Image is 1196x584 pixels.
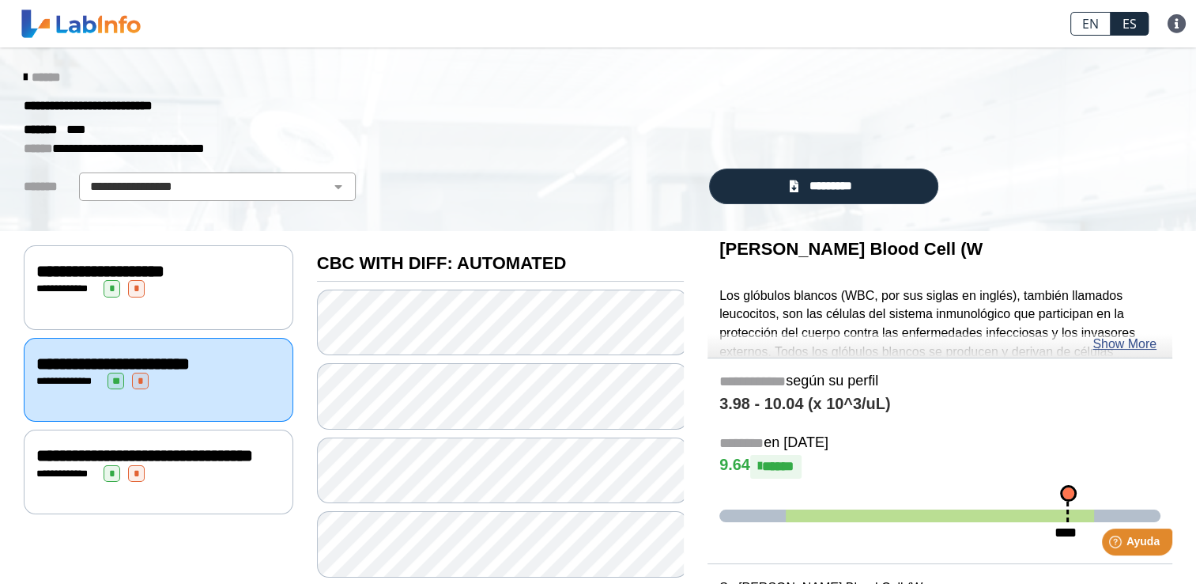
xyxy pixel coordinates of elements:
h5: según su perfil [719,373,1160,391]
b: [PERSON_NAME] Blood Cell (W [719,239,983,259]
a: ES [1111,12,1149,36]
b: CBC WITH DIFF: AUTOMATED [317,253,566,273]
h5: en [DATE] [719,434,1160,453]
p: Los glóbulos blancos (WBC, por sus siglas en inglés), también llamados leucocitos, son las célula... [719,286,1160,514]
h4: 9.64 [719,455,1160,479]
h4: 3.98 - 10.04 (x 10^3/uL) [719,395,1160,414]
a: EN [1070,12,1111,36]
a: Show More [1092,335,1156,354]
iframe: Help widget launcher [1055,522,1179,567]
